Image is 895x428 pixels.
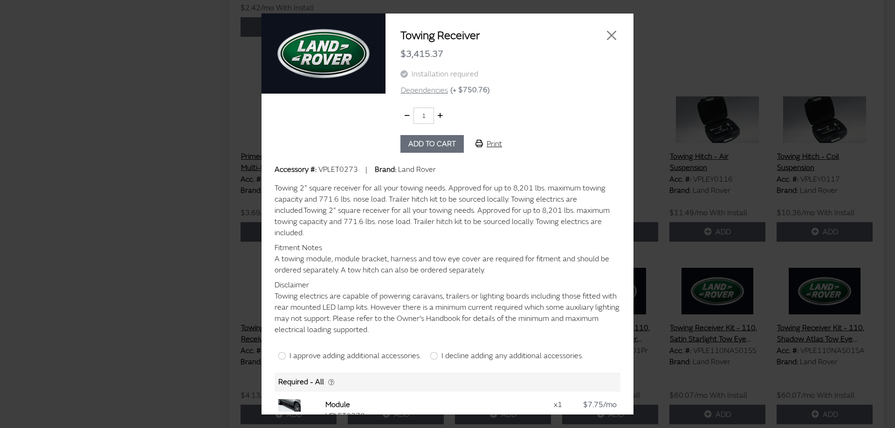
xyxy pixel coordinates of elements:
label: I approve adding additional accessories. [289,350,421,361]
img: Image for Module [278,399,301,412]
span: (+ $750.76) [450,84,490,96]
span: Installation required [412,69,478,79]
button: Close [605,28,619,42]
span: Land Rover [398,165,436,174]
label: I decline adding any additional accessories. [441,350,583,361]
h2: Towing Receiver [400,28,580,43]
span: VPLET0273 [318,165,358,174]
div: x1 [554,399,567,410]
label: Brand: [375,164,396,175]
label: Accessory #: [275,164,317,175]
label: Fitment Notes [275,242,322,253]
div: VPLET0278 [325,410,543,421]
div: Towing 2” square receiver for all your towing needs. Approved for up to 8,201 lbs. maximum towing... [275,183,620,238]
div: A towing module, module bracket, harness and tow eye cover are required for fitment and should be... [275,253,620,276]
img: Image for Towing Receiver [262,13,386,94]
div: $3,415.37 [400,43,619,65]
span: Required - All [278,377,324,387]
div: $7.75/mo [578,399,617,410]
button: Dependencies [400,84,448,96]
label: Disclaimer [275,279,309,291]
span: | [365,165,367,174]
div: Towing electrics are capable of powering caravans, trailers or lighting boards including those fi... [275,291,620,335]
button: Add to cart [400,135,464,153]
button: Print [468,135,510,153]
div: Module [325,399,543,410]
